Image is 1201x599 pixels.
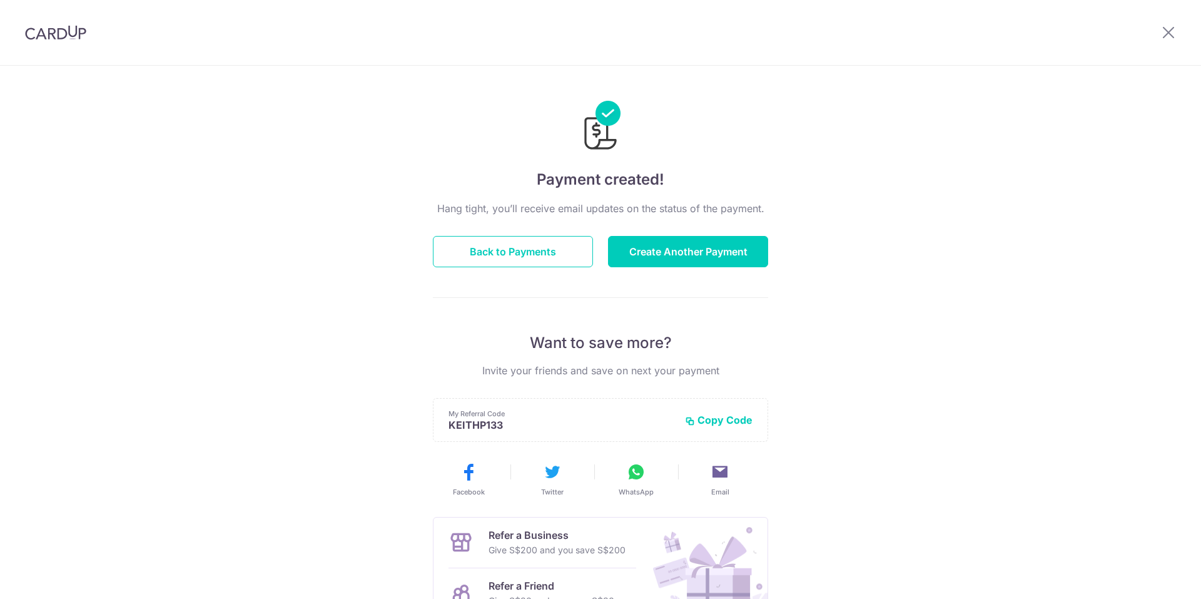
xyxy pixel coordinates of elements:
[489,578,614,593] p: Refer a Friend
[433,201,768,216] p: Hang tight, you’ll receive email updates on the status of the payment.
[619,487,654,497] span: WhatsApp
[25,25,86,40] img: CardUp
[489,528,626,543] p: Refer a Business
[489,543,626,558] p: Give S$200 and you save S$200
[599,462,673,497] button: WhatsApp
[453,487,485,497] span: Facebook
[432,462,505,497] button: Facebook
[433,333,768,353] p: Want to save more?
[685,414,753,426] button: Copy Code
[433,168,768,191] h4: Payment created!
[433,363,768,378] p: Invite your friends and save on next your payment
[433,236,593,267] button: Back to Payments
[448,419,675,431] p: KEITHP133
[711,487,729,497] span: Email
[541,487,564,497] span: Twitter
[580,101,621,153] img: Payments
[448,409,675,419] p: My Referral Code
[608,236,768,267] button: Create Another Payment
[515,462,589,497] button: Twitter
[683,462,757,497] button: Email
